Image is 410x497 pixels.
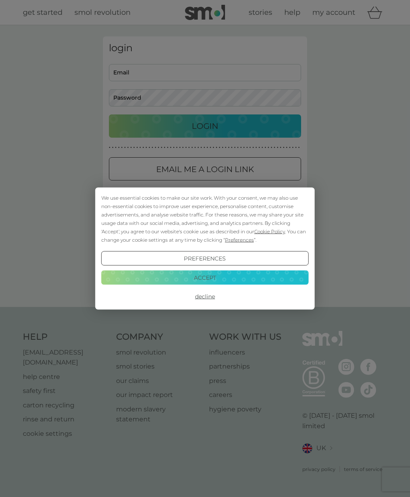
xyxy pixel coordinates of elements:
[101,289,309,304] button: Decline
[254,228,285,234] span: Cookie Policy
[95,188,315,310] div: Cookie Consent Prompt
[101,251,309,266] button: Preferences
[101,194,309,244] div: We use essential cookies to make our site work. With your consent, we may also use non-essential ...
[225,237,254,243] span: Preferences
[101,270,309,285] button: Accept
